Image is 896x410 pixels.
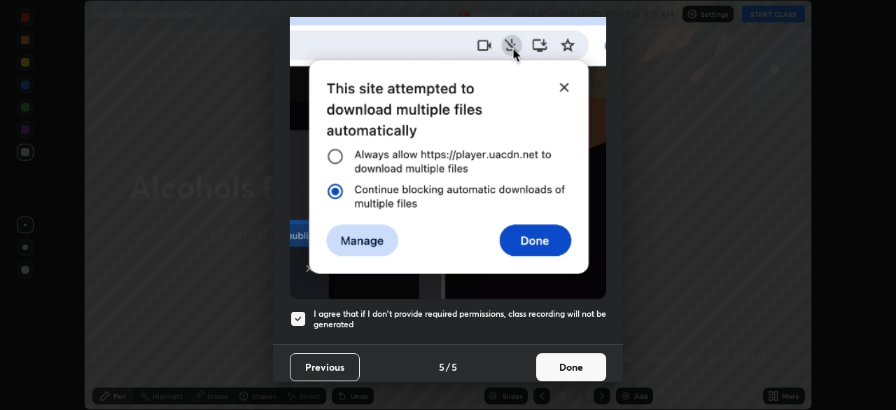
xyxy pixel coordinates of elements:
h4: 5 [439,360,444,374]
h4: 5 [451,360,457,374]
button: Previous [290,353,360,381]
button: Done [536,353,606,381]
h4: / [446,360,450,374]
h5: I agree that if I don't provide required permissions, class recording will not be generated [314,308,606,330]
